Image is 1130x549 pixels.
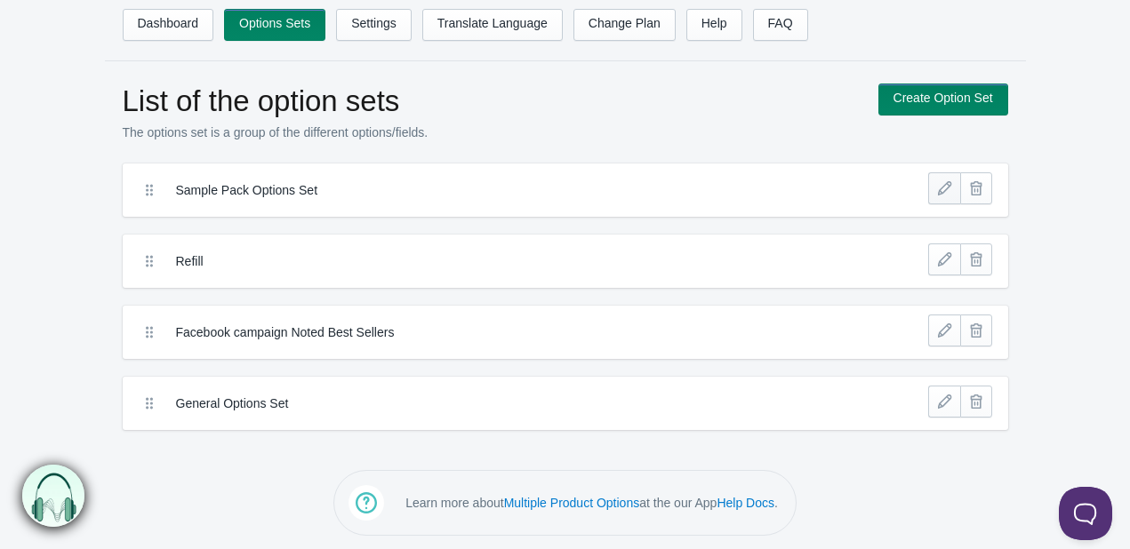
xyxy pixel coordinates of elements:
label: Facebook campaign Noted Best Sellers [176,323,824,341]
p: Learn more about at the our App . [405,494,778,512]
a: Help [686,9,742,41]
a: FAQ [753,9,808,41]
a: Dashboard [123,9,214,41]
a: Help Docs [717,496,774,510]
iframe: Toggle Customer Support [1059,487,1112,540]
label: Sample Pack Options Set [176,181,824,199]
img: bxm.png [22,465,84,527]
label: Refill [176,252,824,270]
a: Translate Language [422,9,563,41]
p: The options set is a group of the different options/fields. [123,123,861,141]
a: Settings [336,9,412,41]
h1: List of the option sets [123,84,861,119]
a: Create Option Set [878,84,1008,115]
a: Options Sets [224,9,325,41]
label: General Options Set [176,394,824,412]
a: Change Plan [573,9,676,41]
a: Multiple Product Options [504,496,640,510]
